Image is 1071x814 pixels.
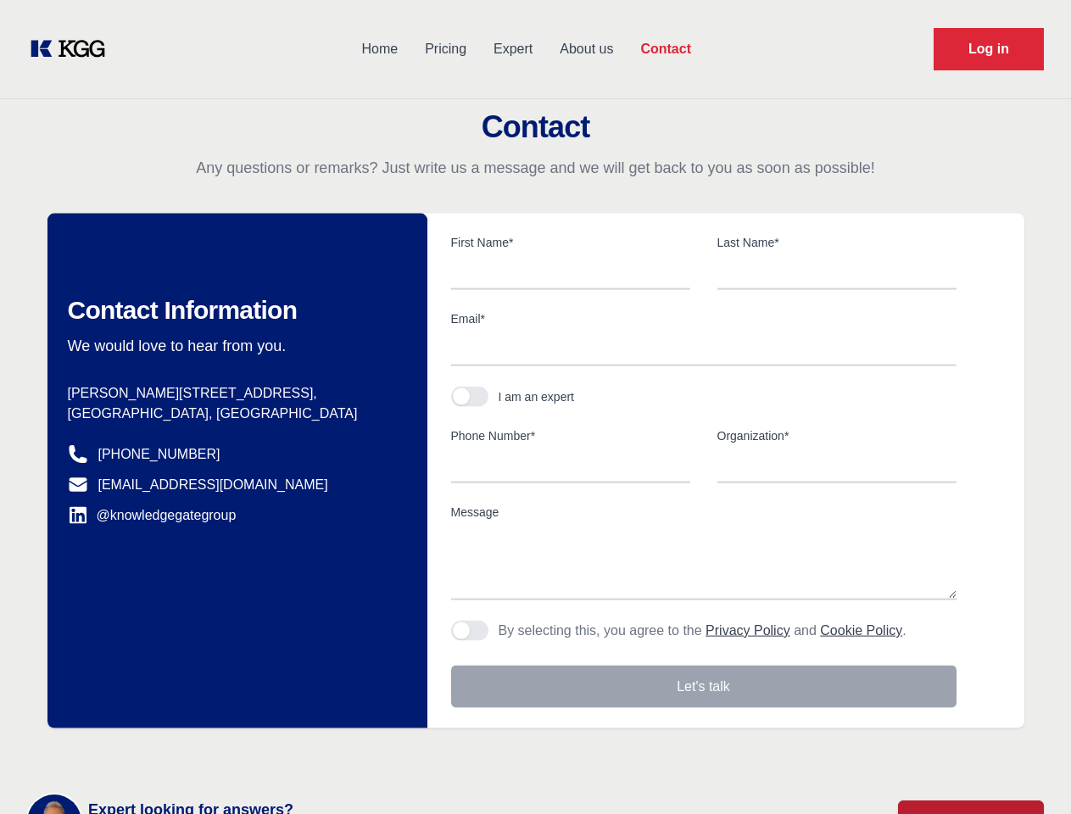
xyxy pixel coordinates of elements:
a: @knowledgegategroup [68,505,237,526]
h2: Contact [20,110,1051,144]
label: Last Name* [717,234,957,251]
a: [EMAIL_ADDRESS][DOMAIN_NAME] [98,475,328,495]
label: Message [451,504,957,521]
a: Pricing [411,27,480,71]
a: Request Demo [934,28,1044,70]
p: By selecting this, you agree to the and . [499,621,906,641]
label: Organization* [717,427,957,444]
p: [GEOGRAPHIC_DATA], [GEOGRAPHIC_DATA] [68,404,400,424]
label: Email* [451,310,957,327]
div: Cookie settings [19,798,104,807]
button: Let's talk [451,666,957,708]
a: About us [546,27,627,71]
label: Phone Number* [451,427,690,444]
a: Home [348,27,411,71]
a: Contact [627,27,705,71]
div: I am an expert [499,388,575,405]
iframe: Chat Widget [986,733,1071,814]
label: First Name* [451,234,690,251]
p: Any questions or remarks? Just write us a message and we will get back to you as soon as possible! [20,158,1051,178]
a: Cookie Policy [820,623,902,638]
a: KOL Knowledge Platform: Talk to Key External Experts (KEE) [27,36,119,63]
p: We would love to hear from you. [68,336,400,356]
p: [PERSON_NAME][STREET_ADDRESS], [68,383,400,404]
a: Privacy Policy [706,623,790,638]
h2: Contact Information [68,295,400,326]
a: Expert [480,27,546,71]
a: [PHONE_NUMBER] [98,444,220,465]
